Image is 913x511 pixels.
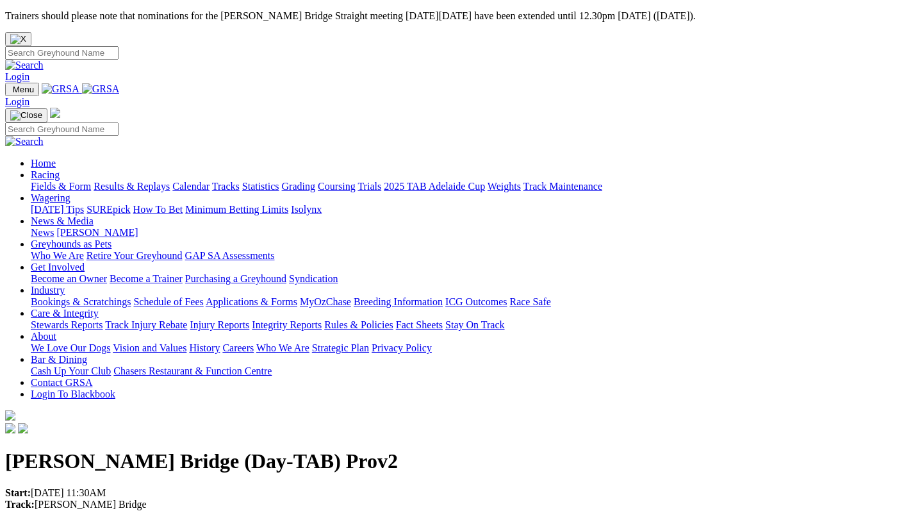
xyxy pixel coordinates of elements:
[31,262,85,272] a: Get Involved
[445,319,504,330] a: Stay On Track
[110,273,183,284] a: Become a Trainer
[358,181,381,192] a: Trials
[354,296,443,307] a: Breeding Information
[5,46,119,60] input: Search
[5,487,31,498] strong: Start:
[212,181,240,192] a: Tracks
[5,410,15,421] img: logo-grsa-white.png
[113,365,272,376] a: Chasers Restaurant & Function Centre
[172,181,210,192] a: Calendar
[31,169,60,180] a: Racing
[31,227,54,238] a: News
[86,250,183,261] a: Retire Your Greyhound
[31,239,111,249] a: Greyhounds as Pets
[31,192,70,203] a: Wagering
[31,181,91,192] a: Fields & Form
[289,273,338,284] a: Syndication
[282,181,315,192] a: Grading
[324,319,393,330] a: Rules & Policies
[133,204,183,215] a: How To Bet
[31,377,92,388] a: Contact GRSA
[31,250,908,262] div: Greyhounds as Pets
[445,296,507,307] a: ICG Outcomes
[31,285,65,296] a: Industry
[396,319,443,330] a: Fact Sheets
[185,273,286,284] a: Purchasing a Greyhound
[31,158,56,169] a: Home
[5,83,39,96] button: Toggle navigation
[256,342,309,353] a: Who We Are
[5,32,31,46] button: Close
[113,342,186,353] a: Vision and Values
[509,296,550,307] a: Race Safe
[31,342,908,354] div: About
[31,296,131,307] a: Bookings & Scratchings
[190,319,249,330] a: Injury Reports
[252,319,322,330] a: Integrity Reports
[86,204,130,215] a: SUREpick
[31,215,94,226] a: News & Media
[5,60,44,71] img: Search
[300,296,351,307] a: MyOzChase
[5,449,908,473] h1: [PERSON_NAME] Bridge (Day-TAB) Prov2
[185,250,275,261] a: GAP SA Assessments
[5,71,29,82] a: Login
[13,85,34,94] span: Menu
[206,296,297,307] a: Applications & Forms
[94,181,170,192] a: Results & Replays
[10,34,26,44] img: X
[185,204,288,215] a: Minimum Betting Limits
[5,499,35,510] strong: Track:
[31,342,110,353] a: We Love Our Dogs
[31,204,908,215] div: Wagering
[5,423,15,433] img: facebook.svg
[50,108,60,118] img: logo-grsa-white.png
[31,389,115,399] a: Login To Blackbook
[5,122,119,136] input: Search
[31,296,908,308] div: Industry
[31,181,908,192] div: Racing
[31,308,99,319] a: Care & Integrity
[31,365,111,376] a: Cash Up Your Club
[5,108,47,122] button: Toggle navigation
[5,96,29,107] a: Login
[31,204,84,215] a: [DATE] Tips
[222,342,254,353] a: Careers
[242,181,279,192] a: Statistics
[31,250,84,261] a: Who We Are
[31,331,56,342] a: About
[133,296,203,307] a: Schedule of Fees
[189,342,220,353] a: History
[523,181,602,192] a: Track Maintenance
[372,342,432,353] a: Privacy Policy
[31,354,87,365] a: Bar & Dining
[291,204,322,215] a: Isolynx
[18,423,28,433] img: twitter.svg
[56,227,138,238] a: [PERSON_NAME]
[318,181,356,192] a: Coursing
[384,181,485,192] a: 2025 TAB Adelaide Cup
[5,136,44,147] img: Search
[31,227,908,239] div: News & Media
[31,273,908,285] div: Get Involved
[10,110,42,121] img: Close
[82,83,120,95] img: GRSA
[31,319,103,330] a: Stewards Reports
[31,319,908,331] div: Care & Integrity
[105,319,187,330] a: Track Injury Rebate
[31,273,107,284] a: Become an Owner
[5,10,908,22] p: Trainers should please note that nominations for the [PERSON_NAME] Bridge Straight meeting [DATE]...
[42,83,79,95] img: GRSA
[312,342,369,353] a: Strategic Plan
[488,181,521,192] a: Weights
[31,365,908,377] div: Bar & Dining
